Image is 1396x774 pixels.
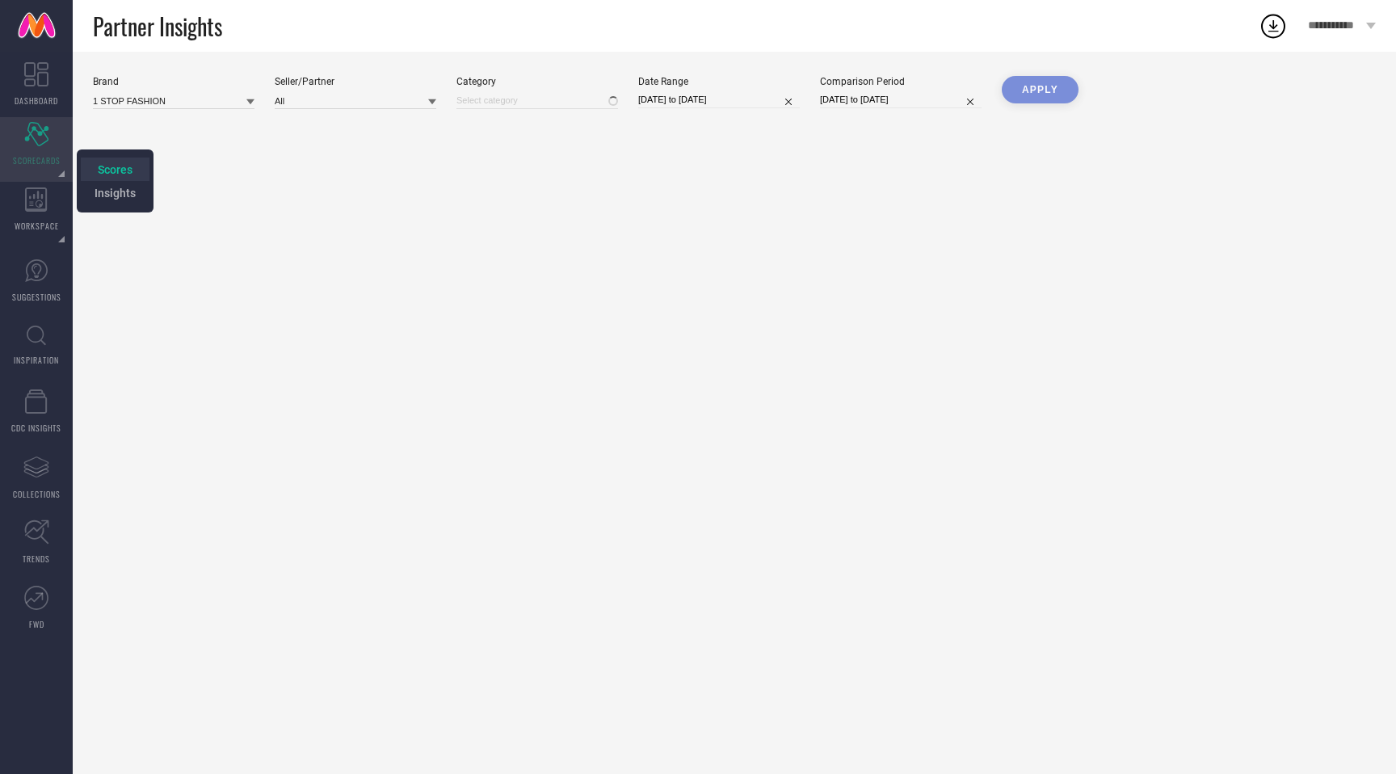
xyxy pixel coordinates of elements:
[820,76,982,87] div: Comparison Period
[15,220,59,232] span: WORKSPACE
[275,76,436,87] div: Seller/Partner
[95,187,136,200] span: Insights
[95,185,136,200] a: Insights
[12,291,61,303] span: SUGGESTIONS
[1259,11,1288,40] div: Open download list
[14,354,59,366] span: INSPIRATION
[98,162,132,177] a: Scores
[98,163,132,176] span: Scores
[29,618,44,630] span: FWD
[13,488,61,500] span: COLLECTIONS
[15,95,58,107] span: DASHBOARD
[820,91,982,108] input: Select comparison period
[456,76,618,87] div: Category
[93,10,222,43] span: Partner Insights
[13,154,61,166] span: SCORECARDS
[93,76,254,87] div: Brand
[638,76,800,87] div: Date Range
[638,91,800,108] input: Select date range
[23,553,50,565] span: TRENDS
[11,422,61,434] span: CDC INSIGHTS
